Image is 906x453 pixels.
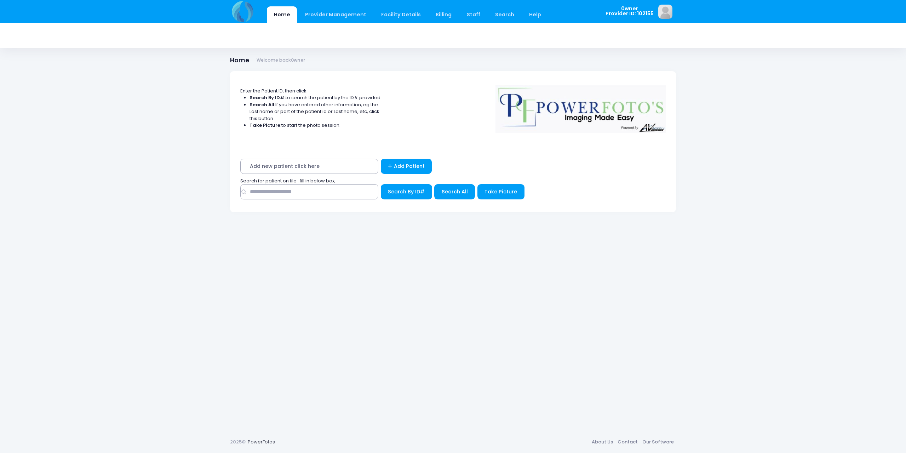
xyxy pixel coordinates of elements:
button: Search By ID# [381,184,432,199]
a: About Us [589,436,615,448]
span: Search for patient on file : fill in below box; [240,177,336,184]
a: Help [522,6,548,23]
span: Take Picture [484,188,517,195]
a: Facility Details [374,6,428,23]
li: to start the photo session. [250,122,382,129]
span: Search All [442,188,468,195]
span: 2025© [230,438,246,445]
button: Take Picture [477,184,524,199]
span: Search By ID# [388,188,425,195]
strong: Search All: [250,101,275,108]
h1: Home [230,57,305,64]
small: Welcome back [257,58,305,63]
span: Add new patient click here [240,159,378,174]
a: Staff [460,6,487,23]
img: image [658,5,672,19]
a: Billing [429,6,459,23]
li: to search the patient by the ID# provided. [250,94,382,101]
a: Contact [615,436,640,448]
span: Enter the Patient ID, then click [240,87,306,94]
strong: Search By ID#: [250,94,286,101]
img: Logo [492,80,669,133]
span: 0wner Provider ID: 102155 [606,6,654,16]
strong: Take Picture: [250,122,281,129]
a: PowerFotos [248,438,275,445]
a: Search [488,6,521,23]
strong: 0wner [291,57,305,63]
a: Our Software [640,436,676,448]
button: Search All [434,184,475,199]
a: Provider Management [298,6,373,23]
a: Home [267,6,297,23]
li: If you have entered other information, eg the Last name or part of the patient id or Last name, e... [250,101,382,122]
a: Add Patient [381,159,432,174]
